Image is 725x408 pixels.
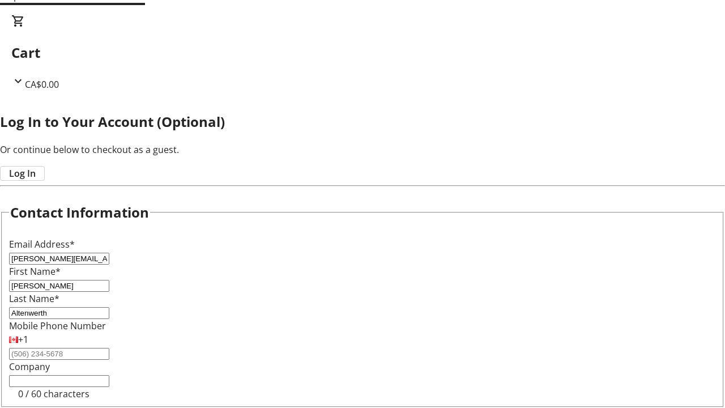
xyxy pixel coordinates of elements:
tr-character-limit: 0 / 60 characters [18,388,89,400]
h2: Cart [11,42,714,63]
span: CA$0.00 [25,78,59,91]
label: Email Address* [9,238,75,250]
h2: Contact Information [10,202,149,223]
input: (506) 234-5678 [9,348,109,360]
label: Mobile Phone Number [9,320,106,332]
label: First Name* [9,265,61,278]
label: Last Name* [9,292,59,305]
span: Log In [9,167,36,180]
div: CartCA$0.00 [11,14,714,91]
label: Company [9,360,50,373]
